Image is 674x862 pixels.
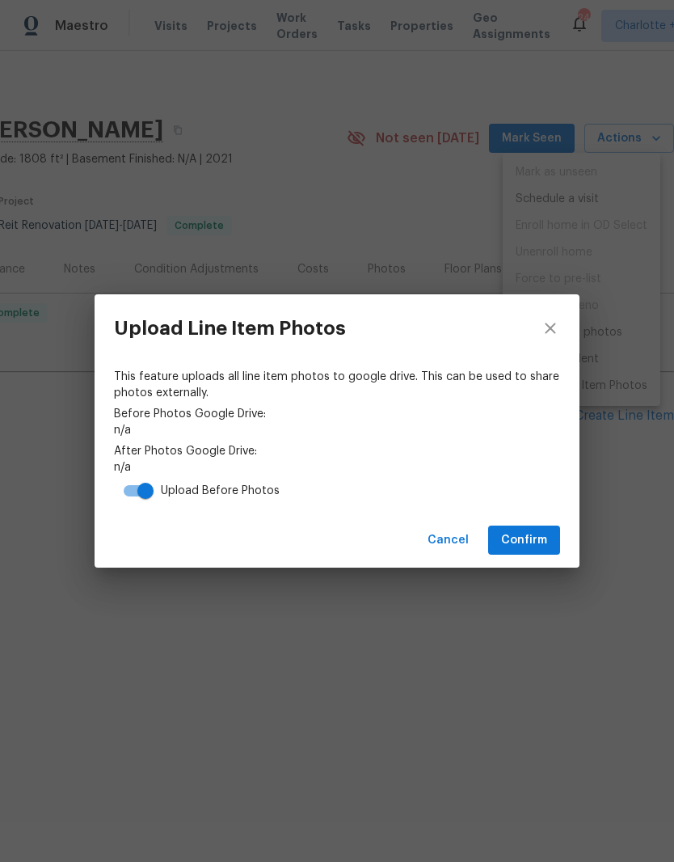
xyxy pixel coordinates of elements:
button: close [521,294,579,362]
span: Confirm [501,530,547,551]
h3: Upload Line Item Photos [114,317,346,340]
div: Upload Before Photos [161,483,280,499]
button: Confirm [488,526,560,556]
span: After Photos Google Drive: [114,443,560,459]
span: This feature uploads all line item photos to google drive. This can be used to share photos exter... [114,369,560,401]
button: Cancel [421,526,475,556]
div: n/a n/a [114,369,560,506]
span: Before Photos Google Drive: [114,406,560,422]
span: Cancel [428,530,469,551]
